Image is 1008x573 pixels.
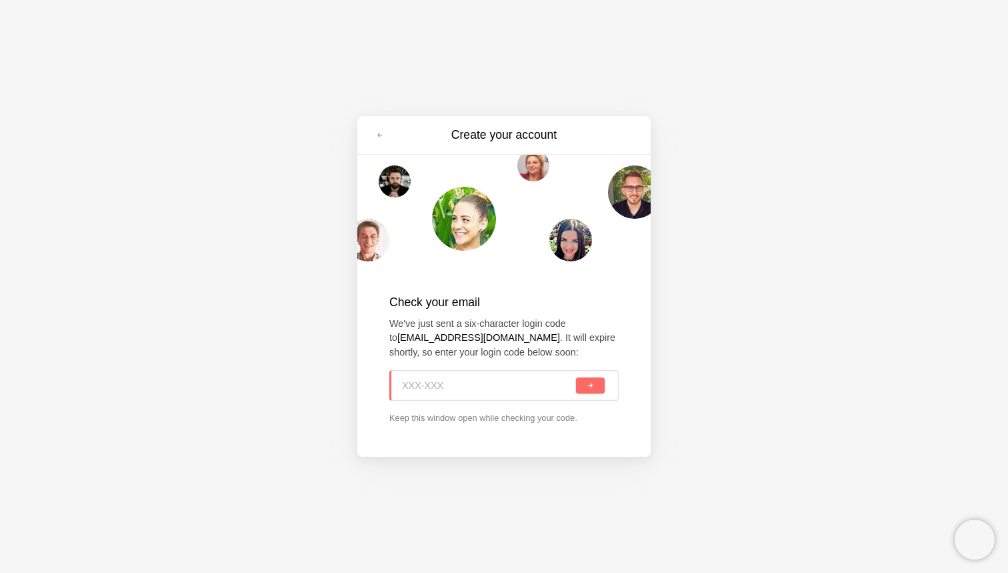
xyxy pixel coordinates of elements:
[397,332,560,343] strong: [EMAIL_ADDRESS][DOMAIN_NAME]
[389,294,619,311] h2: Check your email
[389,412,619,424] p: Keep this window open while checking your code.
[402,371,573,400] input: XXX-XXX
[389,317,619,360] p: We've just sent a six-character login code to . It will expire shortly, so enter your login code ...
[955,520,995,560] iframe: Chatra live chat
[392,127,616,143] h3: Create your account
